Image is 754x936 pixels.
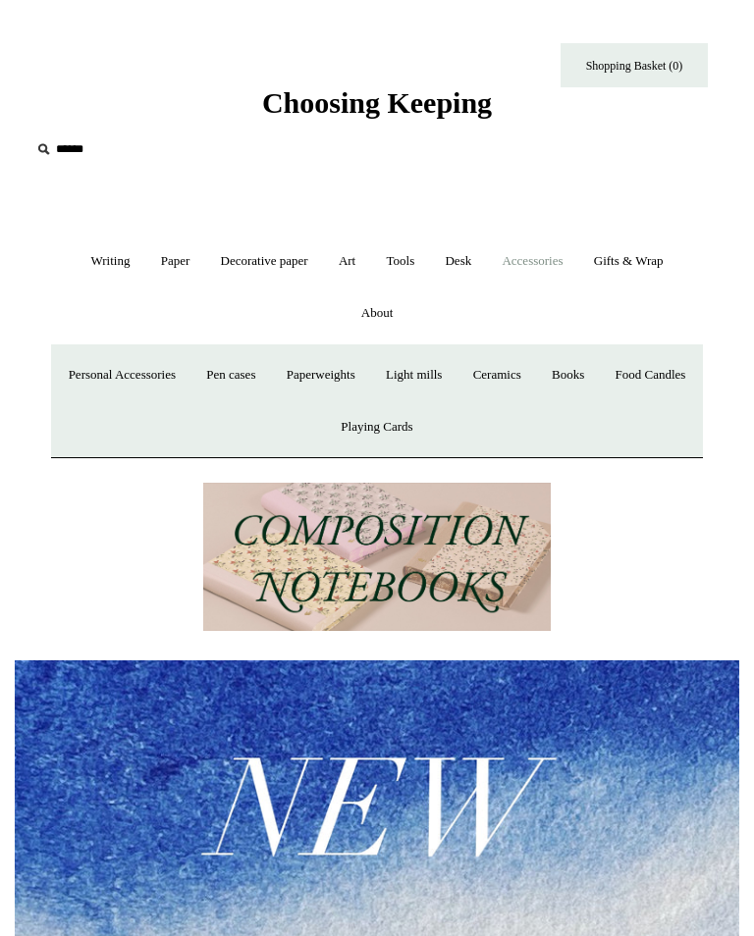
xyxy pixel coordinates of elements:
[203,483,551,631] img: 202302 Composition ledgers.jpg__PID:69722ee6-fa44-49dd-a067-31375e5d54ec
[602,349,700,401] a: Food Candles
[561,43,708,87] a: Shopping Basket (0)
[207,235,322,287] a: Decorative paper
[325,235,369,287] a: Art
[538,349,598,401] a: Books
[459,349,535,401] a: Ceramics
[327,401,426,453] a: Playing Cards
[77,235,143,287] a: Writing
[373,235,429,287] a: Tools
[372,349,456,401] a: Light mills
[262,86,492,119] span: Choosing Keeping
[55,349,189,401] a: Personal Accessories
[348,287,407,339] a: About
[147,235,204,287] a: Paper
[273,349,369,401] a: Paperweights
[262,102,492,116] a: Choosing Keeping
[488,235,576,287] a: Accessories
[192,349,269,401] a: Pen cases
[431,235,485,287] a: Desk
[580,235,677,287] a: Gifts & Wrap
